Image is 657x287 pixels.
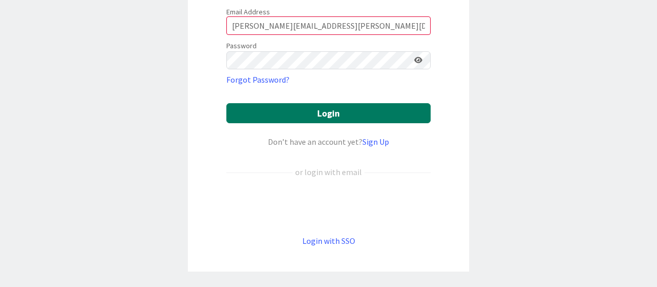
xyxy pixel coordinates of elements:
a: Sign Up [362,137,389,147]
button: Login [226,103,431,123]
iframe: Sign in with Google Button [221,195,436,218]
div: or login with email [293,166,364,178]
a: Forgot Password? [226,73,289,86]
a: Login with SSO [302,236,355,246]
div: Don’t have an account yet? [226,136,431,148]
label: Password [226,41,257,51]
label: Email Address [226,7,270,16]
